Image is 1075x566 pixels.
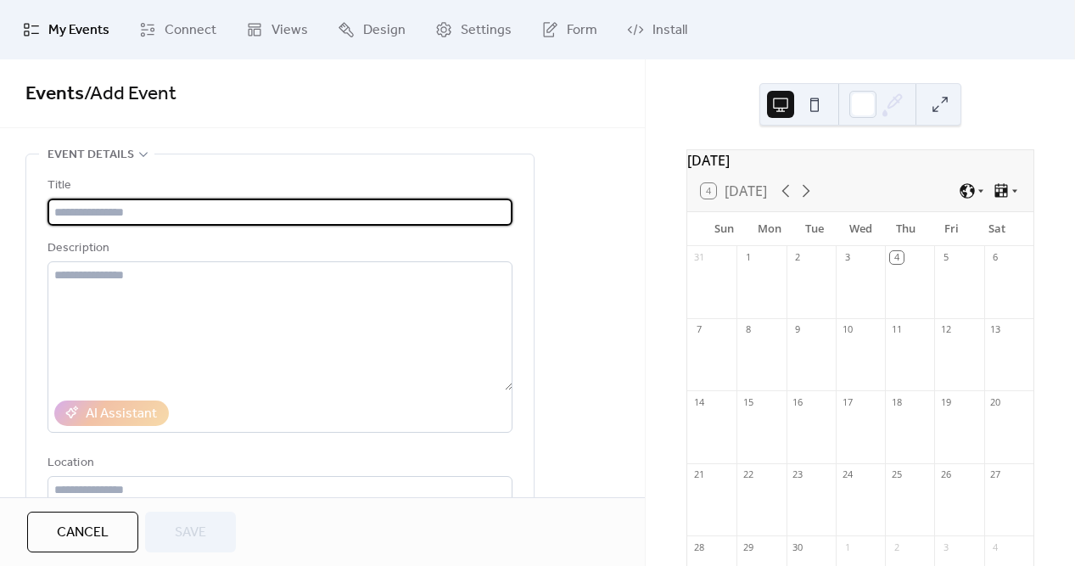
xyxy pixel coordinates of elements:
[84,76,176,113] span: / Add Event
[974,212,1020,246] div: Sat
[25,76,84,113] a: Events
[272,20,308,41] span: Views
[939,541,952,553] div: 3
[692,541,705,553] div: 28
[10,7,122,53] a: My Events
[692,395,705,408] div: 14
[48,453,509,474] div: Location
[939,323,952,336] div: 12
[792,541,804,553] div: 30
[567,20,597,41] span: Form
[742,541,754,553] div: 29
[890,468,903,481] div: 25
[841,541,854,553] div: 1
[742,251,754,264] div: 1
[701,212,747,246] div: Sun
[792,323,804,336] div: 9
[939,395,952,408] div: 19
[890,541,903,553] div: 2
[989,541,1002,553] div: 4
[841,323,854,336] div: 10
[747,212,792,246] div: Mon
[792,212,838,246] div: Tue
[423,7,524,53] a: Settings
[792,468,804,481] div: 23
[939,468,952,481] div: 26
[692,323,705,336] div: 7
[929,212,975,246] div: Fri
[841,468,854,481] div: 24
[742,468,754,481] div: 22
[841,395,854,408] div: 17
[692,468,705,481] div: 21
[989,251,1002,264] div: 6
[890,251,903,264] div: 4
[165,20,216,41] span: Connect
[883,212,929,246] div: Thu
[890,323,903,336] div: 11
[939,251,952,264] div: 5
[890,395,903,408] div: 18
[989,468,1002,481] div: 27
[233,7,321,53] a: Views
[989,323,1002,336] div: 13
[363,20,406,41] span: Design
[742,323,754,336] div: 8
[841,251,854,264] div: 3
[742,395,754,408] div: 15
[837,212,883,246] div: Wed
[27,512,138,552] button: Cancel
[792,251,804,264] div: 2
[57,523,109,543] span: Cancel
[48,20,109,41] span: My Events
[792,395,804,408] div: 16
[652,20,687,41] span: Install
[692,251,705,264] div: 31
[687,150,1033,171] div: [DATE]
[325,7,418,53] a: Design
[614,7,700,53] a: Install
[461,20,512,41] span: Settings
[48,238,509,259] div: Description
[48,145,134,165] span: Event details
[989,395,1002,408] div: 20
[529,7,610,53] a: Form
[48,176,509,196] div: Title
[126,7,229,53] a: Connect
